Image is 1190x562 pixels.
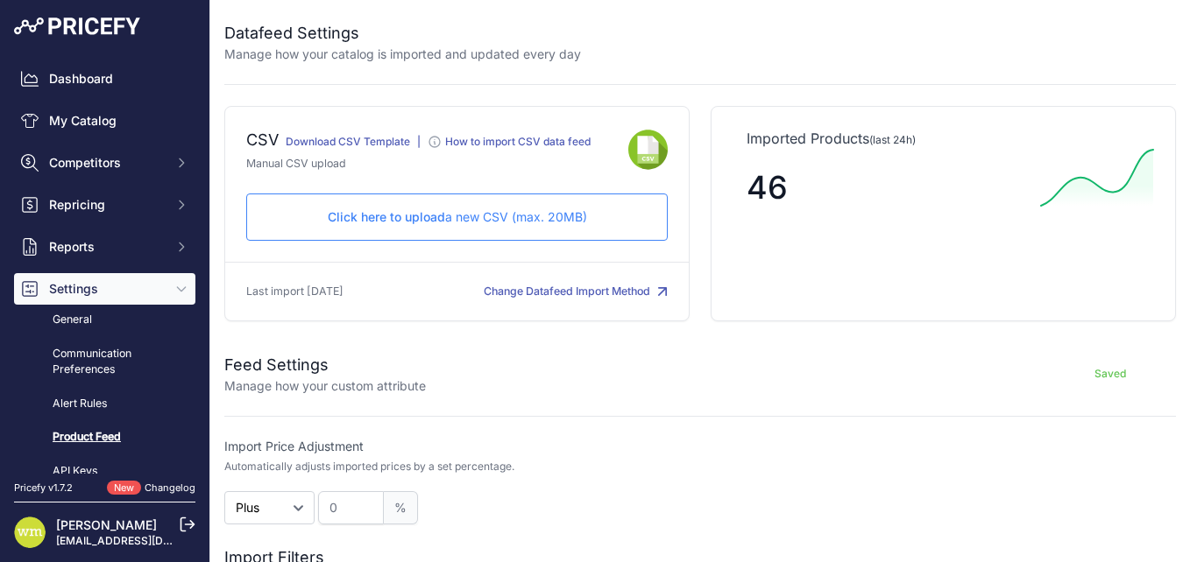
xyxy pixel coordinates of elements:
button: Saved [1045,360,1176,388]
p: Last import [DATE] [246,284,344,300]
input: 22 [318,491,384,524]
button: Settings [14,273,195,305]
div: CSV [246,128,279,156]
p: Imported Products [747,128,1140,149]
a: Dashboard [14,63,195,95]
span: % [384,491,418,524]
p: a new CSV (max. 20MB) [261,208,653,226]
button: Change Datafeed Import Method [484,284,668,300]
h2: Feed Settings [224,353,426,377]
img: Pricefy Logo [14,18,140,35]
span: New [107,481,141,495]
a: Changelog [145,481,195,494]
p: Automatically adjusts imported prices by a set percentage. [224,460,514,474]
a: Product Feed [14,422,195,453]
button: Repricing [14,189,195,221]
span: Click here to upload [328,209,445,224]
a: My Catalog [14,105,195,137]
a: [PERSON_NAME] [56,517,157,532]
a: Alert Rules [14,389,195,419]
div: Pricefy v1.7.2 [14,481,73,495]
label: Import Price Adjustment [224,438,695,455]
p: Manage how your catalog is imported and updated every day [224,46,581,63]
div: How to import CSV data feed [445,135,591,149]
h2: Datafeed Settings [224,21,581,46]
a: General [14,305,195,335]
a: API Keys [14,456,195,487]
a: How to import CSV data feed [428,138,591,151]
button: Reports [14,231,195,263]
span: Reports [49,238,164,256]
button: Competitors [14,147,195,179]
span: Competitors [49,154,164,172]
span: 46 [747,168,788,207]
span: (last 24h) [869,133,916,146]
a: [EMAIL_ADDRESS][DOMAIN_NAME] [56,534,239,547]
a: Communication Preferences [14,339,195,385]
a: Download CSV Template [286,135,410,148]
div: | [417,135,421,156]
span: Repricing [49,196,164,214]
p: Manual CSV upload [246,156,628,172]
span: Settings [49,280,164,298]
p: Manage how your custom attribute [224,377,426,395]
